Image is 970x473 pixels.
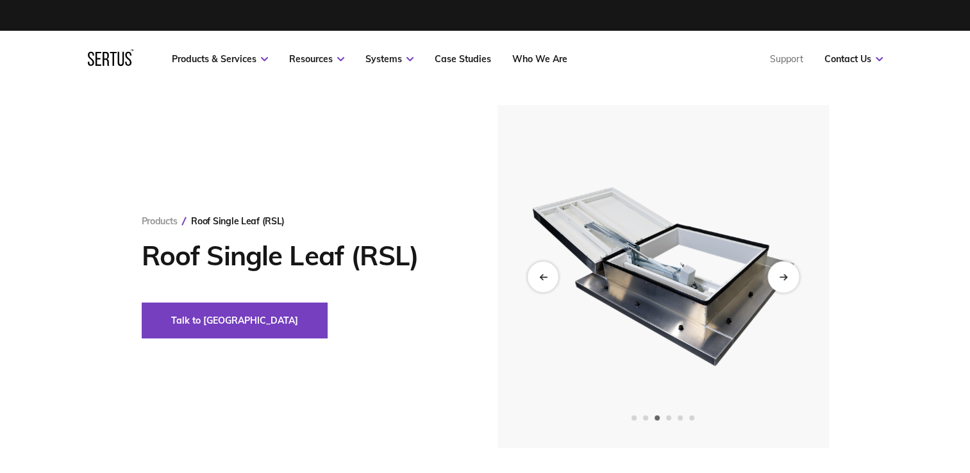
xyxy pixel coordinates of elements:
div: Next slide [767,261,799,292]
a: Products [142,215,178,227]
a: Contact Us [824,53,883,65]
span: Go to slide 4 [666,415,671,420]
a: Who We Are [512,53,567,65]
a: Products & Services [172,53,268,65]
span: Go to slide 1 [631,415,637,420]
span: Go to slide 5 [678,415,683,420]
h1: Roof Single Leaf (RSL) [142,240,459,272]
span: Go to slide 2 [643,415,648,420]
div: Previous slide [528,261,558,292]
a: Resources [289,53,344,65]
a: Case Studies [435,53,491,65]
a: Systems [365,53,414,65]
a: Support [770,53,803,65]
span: Go to slide 6 [689,415,694,420]
button: Talk to [GEOGRAPHIC_DATA] [142,303,328,338]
